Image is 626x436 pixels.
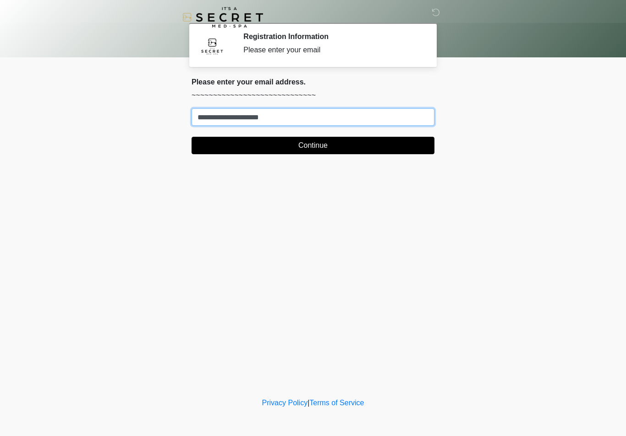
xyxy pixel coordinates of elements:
[243,45,421,56] div: Please enter your email
[182,7,263,28] img: It's A Secret Med Spa Logo
[308,399,309,407] a: |
[192,90,434,101] p: ~~~~~~~~~~~~~~~~~~~~~~~~~~~~~
[309,399,364,407] a: Terms of Service
[192,137,434,154] button: Continue
[192,78,434,86] h2: Please enter your email address.
[243,32,421,41] h2: Registration Information
[198,32,226,60] img: Agent Avatar
[262,399,308,407] a: Privacy Policy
